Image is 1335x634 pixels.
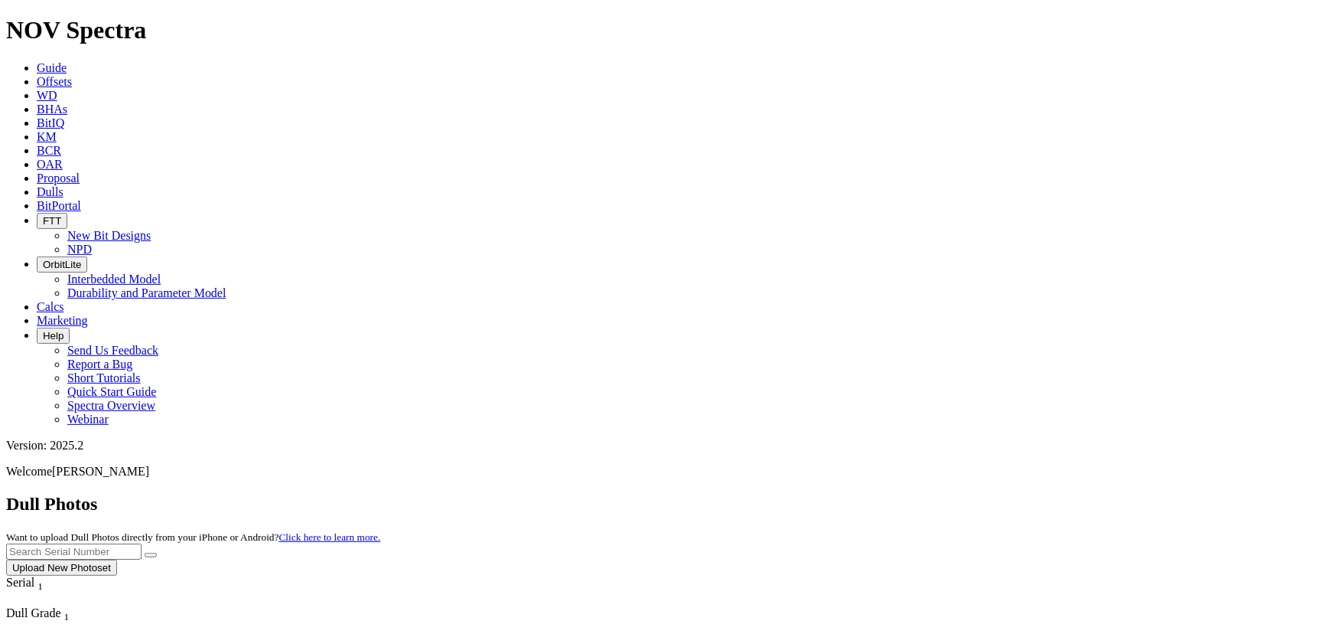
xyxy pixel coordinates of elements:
[67,358,132,371] a: Report a Bug
[6,531,380,543] small: Want to upload Dull Photos directly from your iPhone or Android?
[52,465,149,478] span: [PERSON_NAME]
[6,439,1329,453] div: Version: 2025.2
[67,273,161,286] a: Interbedded Model
[37,61,67,74] a: Guide
[43,215,61,227] span: FTT
[37,576,43,589] span: Sort None
[67,344,158,357] a: Send Us Feedback
[37,103,67,116] a: BHAs
[64,606,70,619] span: Sort None
[37,257,87,273] button: OrbitLite
[6,606,61,619] span: Dull Grade
[37,580,43,592] sub: 1
[67,371,141,384] a: Short Tutorials
[37,158,63,171] a: OAR
[37,89,57,102] a: WD
[37,199,81,212] a: BitPortal
[67,243,92,256] a: NPD
[279,531,381,543] a: Click here to learn more.
[67,385,156,398] a: Quick Start Guide
[6,544,142,560] input: Search Serial Number
[6,576,34,589] span: Serial
[37,213,67,229] button: FTT
[64,611,70,623] sub: 1
[37,172,80,185] a: Proposal
[67,286,226,299] a: Durability and Parameter Model
[67,413,109,426] a: Webinar
[6,576,71,593] div: Serial Sort None
[37,314,88,327] a: Marketing
[6,606,113,623] div: Dull Grade Sort None
[6,593,71,606] div: Column Menu
[37,144,61,157] a: BCR
[6,494,1329,515] h2: Dull Photos
[37,75,72,88] a: Offsets
[43,259,81,270] span: OrbitLite
[67,229,151,242] a: New Bit Designs
[37,185,63,198] a: Dulls
[37,116,64,129] a: BitIQ
[6,16,1329,44] h1: NOV Spectra
[37,130,57,143] a: KM
[6,465,1329,479] p: Welcome
[6,576,71,606] div: Sort None
[67,399,155,412] a: Spectra Overview
[43,330,63,342] span: Help
[37,328,70,344] button: Help
[37,300,64,313] a: Calcs
[6,560,117,576] button: Upload New Photoset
